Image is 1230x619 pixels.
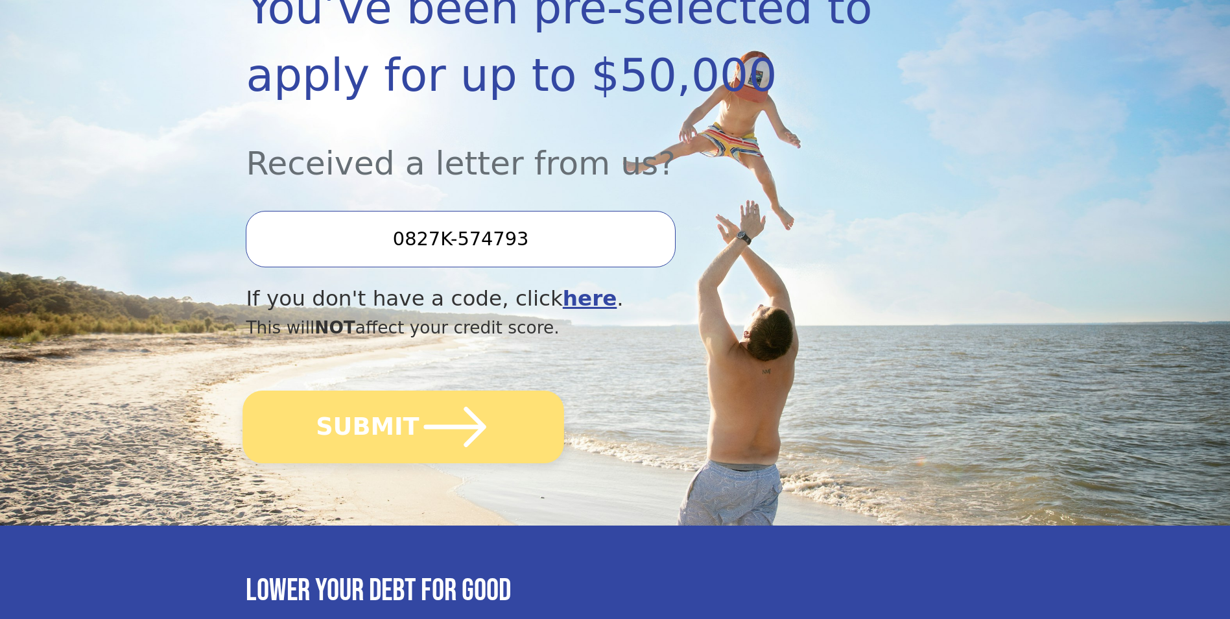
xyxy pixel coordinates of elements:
[246,572,984,610] h3: Lower your debt for good
[246,283,873,315] div: If you don't have a code, click .
[243,391,565,463] button: SUBMIT
[563,286,617,311] a: here
[246,109,873,188] div: Received a letter from us?
[246,315,873,341] div: This will affect your credit score.
[314,317,355,337] span: NOT
[246,211,675,267] input: Enter your Offer Code:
